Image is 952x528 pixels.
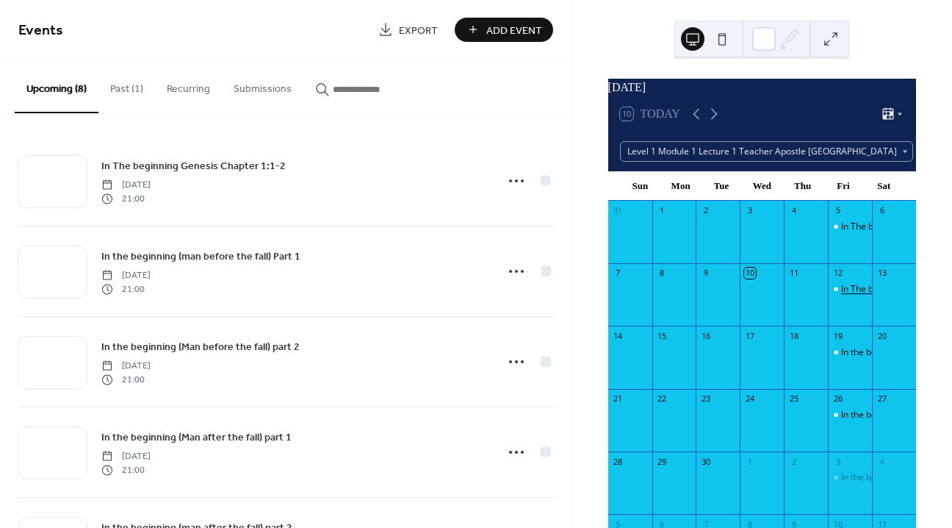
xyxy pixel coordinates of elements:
span: 21:00 [101,282,151,296]
span: Export [399,23,438,38]
div: 22 [657,393,668,404]
div: 3 [832,456,843,467]
div: Thu [782,171,823,201]
div: 2 [700,205,711,216]
div: 14 [613,330,624,341]
div: 9 [700,268,711,279]
span: 21:00 [101,192,151,205]
div: 28 [613,456,624,467]
div: In The beginning Genesis Chapter 1:1-2 [828,221,872,233]
div: 15 [657,330,668,341]
span: 21:00 [101,463,151,477]
div: 4 [788,205,799,216]
div: In the beginning (man before the fall) Part 1 [828,346,872,359]
div: 11 [788,268,799,279]
div: 26 [832,393,843,404]
div: 31 [613,205,624,216]
span: 21:00 [101,373,151,386]
div: In the beginning (Man after the fall) part 1 [828,471,872,484]
div: 21 [613,393,624,404]
div: 2 [788,456,799,467]
span: In the beginning (Man before the fall) part 2 [101,340,300,355]
div: 27 [876,393,887,404]
div: Fri [823,171,863,201]
div: 19 [832,330,843,341]
div: 10 [744,268,755,279]
div: 17 [744,330,755,341]
span: [DATE] [101,360,151,373]
a: In The beginning Genesis Chapter 1:1-2 [101,157,286,174]
span: In The beginning Genesis Chapter 1:1-2 [101,159,286,174]
button: Submissions [222,60,303,112]
div: 25 [788,393,799,404]
button: Upcoming (8) [15,60,98,113]
span: Events [18,16,63,45]
a: In the beginning (Man before the fall) part 2 [101,338,300,355]
span: [DATE] [101,269,151,282]
div: [DATE] [608,79,916,96]
div: 6 [876,205,887,216]
div: 18 [788,330,799,341]
span: [DATE] [101,179,151,192]
div: Sun [620,171,660,201]
div: Mon [660,171,701,201]
div: 20 [876,330,887,341]
button: Past (1) [98,60,155,112]
div: In The beginning Genesis Chapter 1:1-2 [828,283,872,296]
div: 29 [657,456,668,467]
a: In the beginning (man before the fall) Part 1 [101,248,300,265]
div: 4 [876,456,887,467]
button: Recurring [155,60,222,112]
span: [DATE] [101,450,151,463]
span: In the beginning (man before the fall) Part 1 [101,249,300,265]
div: Tue [701,171,741,201]
div: 8 [657,268,668,279]
span: In the beginning (Man after the fall) part 1 [101,430,292,446]
div: 1 [744,456,755,467]
div: 23 [700,393,711,404]
div: 5 [832,205,843,216]
div: Wed [742,171,782,201]
div: 30 [700,456,711,467]
div: 7 [613,268,624,279]
div: 3 [744,205,755,216]
div: In the beginning (Man before the fall) part 2 [828,409,872,421]
span: Add Event [486,23,542,38]
div: 1 [657,205,668,216]
div: Sat [864,171,904,201]
a: Export [367,18,449,42]
div: 24 [744,393,755,404]
div: 16 [700,330,711,341]
button: Add Event [455,18,553,42]
a: In the beginning (Man after the fall) part 1 [101,429,292,446]
div: 13 [876,268,887,279]
div: 12 [832,268,843,279]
